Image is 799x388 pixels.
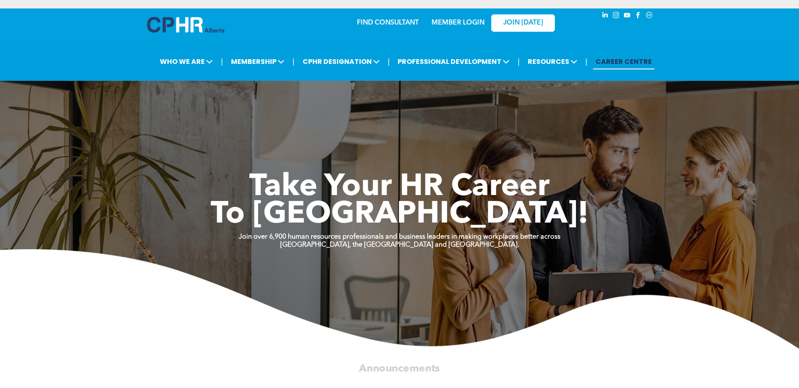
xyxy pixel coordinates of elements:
span: JOIN [DATE] [503,19,543,27]
li: | [221,53,223,70]
li: | [292,53,295,70]
a: JOIN [DATE] [491,14,555,32]
a: linkedin [601,11,610,22]
li: | [518,53,520,70]
a: MEMBER LOGIN [432,19,484,26]
li: | [585,53,587,70]
strong: Join over 6,900 human resources professionals and business leaders in making workplaces better ac... [239,234,560,240]
span: Announcements [359,363,440,374]
span: CPHR DESIGNATION [300,54,382,69]
img: A blue and white logo for cp alberta [147,17,224,33]
span: RESOURCES [525,54,580,69]
a: youtube [623,11,632,22]
span: WHO WE ARE [157,54,215,69]
a: Social network [645,11,654,22]
span: PROFESSIONAL DEVELOPMENT [395,54,512,69]
span: Take Your HR Career [249,172,550,203]
span: To [GEOGRAPHIC_DATA]! [211,200,589,230]
a: facebook [634,11,643,22]
strong: [GEOGRAPHIC_DATA], the [GEOGRAPHIC_DATA] and [GEOGRAPHIC_DATA]. [280,242,519,248]
li: | [388,53,390,70]
a: instagram [612,11,621,22]
a: FIND CONSULTANT [357,19,419,26]
span: MEMBERSHIP [228,54,287,69]
a: CAREER CENTRE [593,54,654,69]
